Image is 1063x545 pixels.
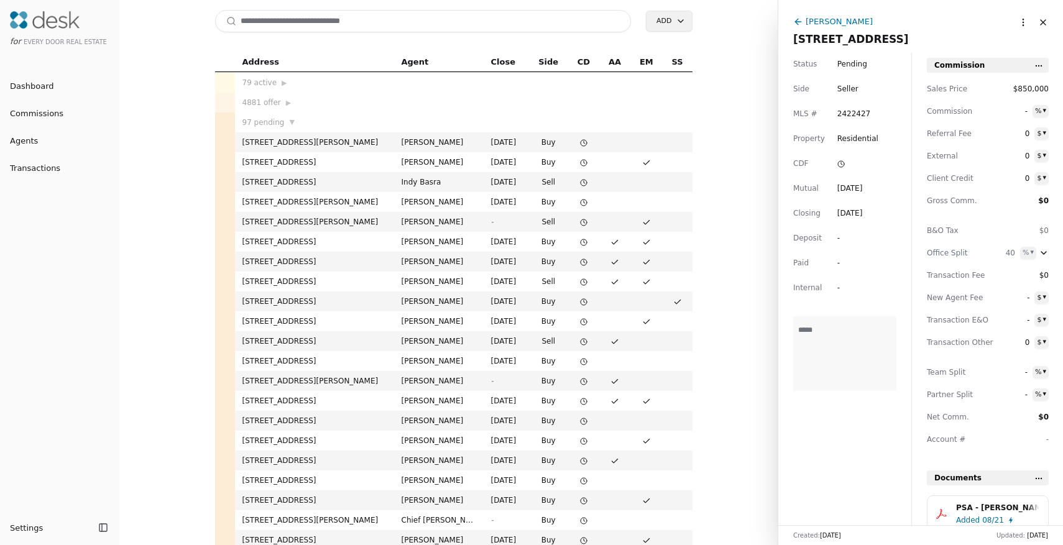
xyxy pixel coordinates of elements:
td: Buy [529,152,568,172]
span: 08/21 [982,514,1004,526]
span: [DATE] [1027,532,1048,539]
td: [PERSON_NAME] [394,391,484,411]
td: [PERSON_NAME] [394,272,484,291]
td: [DATE] [484,132,529,152]
td: [STREET_ADDRESS] [235,311,394,331]
div: [DATE] [837,182,863,195]
td: Buy [529,232,568,252]
td: [PERSON_NAME] [394,232,484,252]
td: Indy Basra [394,172,484,192]
button: % [1020,247,1036,259]
span: Residential [837,132,878,145]
td: Sell [529,212,568,232]
span: - [1007,291,1029,304]
span: MLS # [793,108,817,120]
div: ▾ [1042,336,1046,347]
button: $ [1034,127,1049,140]
td: Buy [529,252,568,272]
td: [DATE] [484,490,529,510]
span: $0 [1039,226,1049,235]
td: [PERSON_NAME] [394,490,484,510]
span: ▼ [289,117,294,128]
span: Side [538,55,558,69]
td: Buy [529,431,568,451]
td: Chief [PERSON_NAME] [394,510,484,530]
span: Documents [934,472,982,484]
span: EM [640,55,653,69]
div: ▾ [1042,127,1046,139]
td: [STREET_ADDRESS] [235,232,394,252]
div: Created: [793,531,841,540]
td: Buy [529,510,568,530]
span: Gross Comm. [927,195,983,207]
span: [STREET_ADDRESS] [793,33,909,45]
span: Property [793,132,825,145]
span: Team Split [927,366,983,378]
span: Seller [837,83,858,95]
span: 0 [1007,172,1029,185]
td: [DATE] [484,451,529,470]
span: - [491,377,494,385]
td: [DATE] [484,311,529,331]
div: ▾ [1042,291,1046,303]
td: [DATE] [484,192,529,212]
span: ▶ [286,98,291,109]
button: % [1033,388,1049,401]
span: New Agent Fee [927,291,983,304]
span: Internal [793,282,822,294]
div: [PERSON_NAME] [806,15,873,28]
span: - [491,516,494,524]
span: 0 [1007,150,1029,162]
span: Commission [927,105,983,117]
span: - [1046,435,1049,444]
td: [DATE] [484,252,529,272]
div: PSA - [PERSON_NAME] - [DATE].pdf [956,501,1039,514]
td: Buy [529,132,568,152]
td: [PERSON_NAME] [394,212,484,232]
button: $ [1034,291,1049,304]
span: Mutual [793,182,819,195]
td: [STREET_ADDRESS] [235,470,394,490]
span: Pending [837,58,867,70]
div: - [837,232,860,244]
span: Paid [793,257,809,269]
span: CDF [793,157,809,170]
td: [STREET_ADDRESS][PERSON_NAME] [235,192,394,212]
div: ▾ [1042,366,1046,377]
td: Buy [529,470,568,490]
td: Buy [529,371,568,391]
div: 79 active [242,76,387,89]
div: ▾ [1042,105,1046,116]
td: Buy [529,411,568,431]
td: [DATE] [484,351,529,371]
td: [STREET_ADDRESS] [235,331,394,351]
td: [STREET_ADDRESS] [235,451,394,470]
td: [STREET_ADDRESS] [235,431,394,451]
button: $ [1034,314,1049,326]
td: [STREET_ADDRESS] [235,272,394,291]
span: 97 pending [242,116,285,129]
span: for [10,37,21,46]
div: ▾ [1042,150,1046,161]
span: Partner Split [927,388,983,401]
td: Buy [529,391,568,411]
td: Buy [529,291,568,311]
span: 0 [1007,336,1029,349]
span: - [491,218,494,226]
td: Buy [529,351,568,371]
td: [PERSON_NAME] [394,371,484,391]
td: [PERSON_NAME] [394,411,484,431]
td: [STREET_ADDRESS] [235,172,394,192]
span: CD [578,55,590,69]
span: Client Credit [927,172,983,185]
td: [DATE] [484,431,529,451]
td: [PERSON_NAME] [394,431,484,451]
span: ▶ [282,78,287,89]
td: [STREET_ADDRESS][PERSON_NAME] [235,510,394,530]
span: $850,000 [1013,83,1049,95]
td: [PERSON_NAME] [394,451,484,470]
td: [PERSON_NAME] [394,351,484,371]
td: [DATE] [484,291,529,311]
span: Side [793,83,809,95]
span: Added [956,514,980,526]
